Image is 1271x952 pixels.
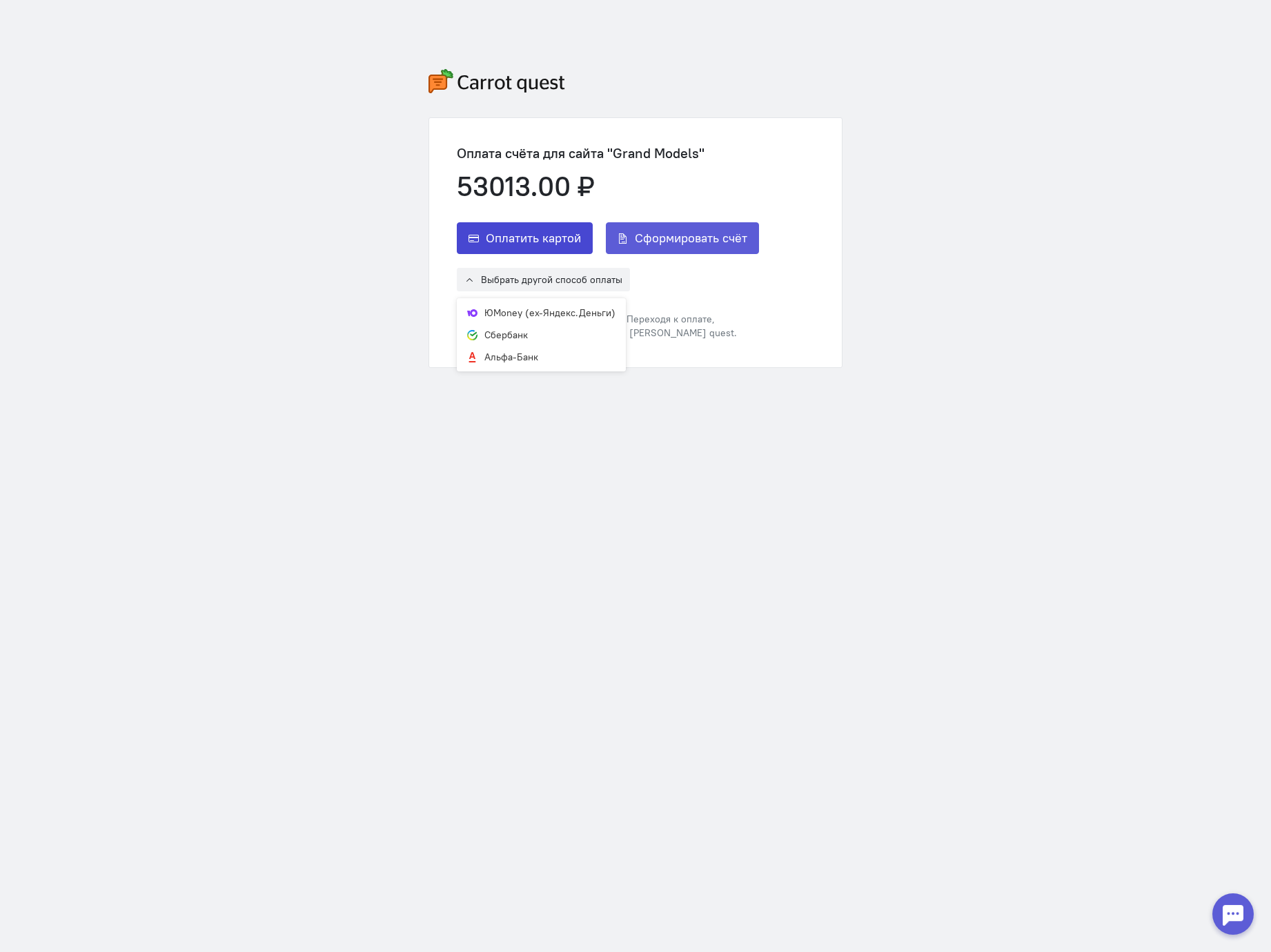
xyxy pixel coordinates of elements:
button: Сформировать счёт [606,222,759,254]
img: sber.svg [467,330,477,340]
button: Сбербанк [457,324,626,346]
div: 53013.00 ₽ [457,171,759,202]
img: yoomoney.svg [467,308,477,318]
span: Выбрать другой способ оплаты [481,273,622,286]
span: Сформировать счёт [635,230,747,246]
div: Оплата счёта для сайта "Grand Models" [457,146,759,161]
span: ЮMoney (ex-Яндекс.Деньги) [484,306,615,320]
span: Альфа-Банк [484,350,538,364]
img: alfa-bank.svg [467,352,477,362]
button: Оплатить картой [457,222,593,254]
img: carrot-quest-logo.svg [428,69,565,93]
button: Альфа-Банк [457,346,626,368]
span: Сбербанк [484,328,528,342]
button: Выбрать другой способ оплаты [457,268,630,291]
span: Оплатить картой [486,230,581,246]
button: ЮMoney (ex-Яндекс.Деньги) [457,302,626,324]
